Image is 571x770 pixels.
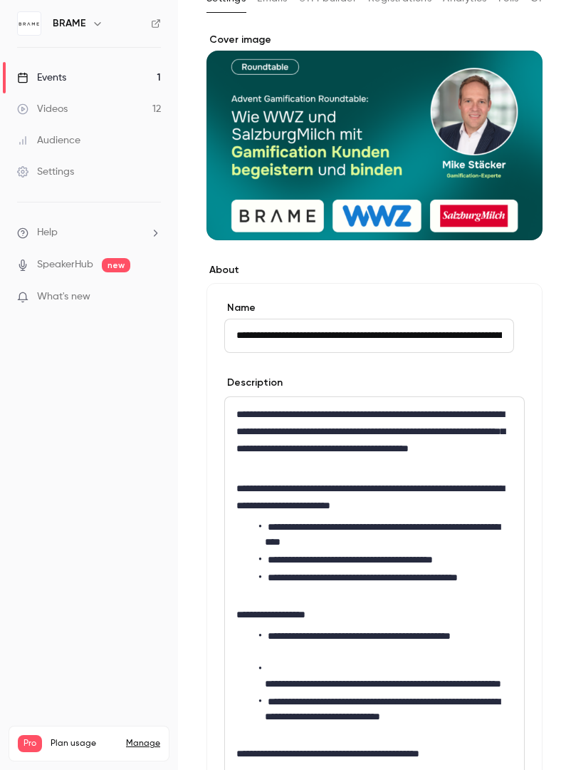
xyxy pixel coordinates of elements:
span: What's new [37,289,90,304]
div: Videos [17,102,68,116]
span: Plan usage [51,738,117,749]
h6: BRAME [53,16,86,31]
label: Name [224,301,525,315]
label: About [206,263,543,277]
a: SpeakerHub [37,257,93,272]
a: Manage [126,738,160,749]
span: Help [37,225,58,240]
img: BRAME [18,12,41,35]
label: Cover image [206,33,543,47]
div: Settings [17,165,74,179]
div: Events [17,71,66,85]
span: new [102,258,130,272]
section: Cover image [206,33,543,240]
span: Pro [18,735,42,752]
label: Description [224,376,283,390]
li: help-dropdown-opener [17,225,161,240]
div: Audience [17,133,80,148]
